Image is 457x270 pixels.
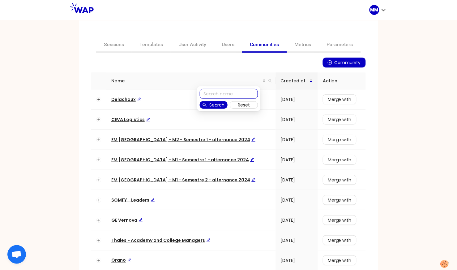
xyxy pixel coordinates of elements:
[328,96,352,103] span: Merge with
[323,255,357,265] button: Merge with
[96,137,101,142] button: Expand row
[328,197,352,203] span: Merge with
[127,258,131,263] span: edit
[328,257,352,264] span: Merge with
[242,38,287,53] a: Communities
[111,157,254,163] span: EM [GEOGRAPHIC_DATA] - M1 - Semestre 1 - alternance 2024
[328,156,352,163] span: Merge with
[111,217,143,223] a: GE VernovaEdit
[267,76,273,85] span: search
[111,197,155,203] span: SOMFY - Leaders
[328,237,352,244] span: Merge with
[111,177,256,183] a: EM [GEOGRAPHIC_DATA] - M1 - Semestre 2 - alternance 2024Edit
[96,218,101,223] button: Expand row
[111,177,256,183] span: EM [GEOGRAPHIC_DATA] - M1 - Semestre 2 - alternance 2024
[111,217,143,223] span: GE Vernova
[323,135,357,145] button: Merge with
[111,257,131,263] span: Orano
[127,257,131,264] div: Edit
[318,72,366,89] th: Action
[111,237,211,243] span: Thales - Academy and College Managers
[96,238,101,243] button: Expand row
[276,190,318,210] td: [DATE]
[200,101,228,109] button: searchSearch
[111,137,256,143] span: EM [GEOGRAPHIC_DATA] - M2 - Semestre 1 - alternance 2024
[323,58,366,67] button: plus-circleCommunity
[206,237,211,244] div: Edit
[370,7,378,13] p: MM
[96,97,101,102] button: Expand row
[323,175,357,185] button: Merge with
[250,156,254,163] div: Edit
[146,117,150,122] span: edit
[328,176,352,183] span: Merge with
[276,230,318,250] td: [DATE]
[328,136,352,143] span: Merge with
[369,5,387,15] button: MM
[146,116,150,123] div: Edit
[96,157,101,162] button: Expand row
[251,137,256,142] span: edit
[328,116,352,123] span: Merge with
[214,38,242,53] a: Users
[251,178,256,182] span: edit
[200,89,258,99] input: Search name
[111,197,155,203] a: SOMFY - LeadersEdit
[323,115,357,124] button: Merge with
[276,150,318,170] td: [DATE]
[328,60,332,65] span: plus-circle
[323,235,357,245] button: Merge with
[111,77,263,84] span: Name
[96,38,132,53] a: Sessions
[238,102,250,108] span: Reset
[328,217,352,224] span: Merge with
[276,170,318,190] td: [DATE]
[323,94,357,104] button: Merge with
[111,116,150,123] a: CEVA LogisticsEdit
[111,237,211,243] a: Thales - Academy and College ManagersEdit
[111,116,150,123] span: CEVA Logistics
[111,96,141,102] span: Delachaux
[111,96,141,102] a: DelachauxEdit
[139,218,143,222] span: edit
[139,217,143,224] div: Edit
[96,198,101,202] button: Expand row
[171,38,214,53] a: User Activity
[111,157,254,163] a: EM [GEOGRAPHIC_DATA] - M1 - Semestre 1 - alternance 2024Edit
[206,238,211,242] span: edit
[251,136,256,143] div: Edit
[151,197,155,203] div: Edit
[111,137,256,143] a: EM [GEOGRAPHIC_DATA] - M2 - Semestre 1 - alternance 2024Edit
[137,97,141,102] span: edit
[96,258,101,263] button: Expand row
[250,158,254,162] span: edit
[323,155,357,165] button: Merge with
[132,38,171,53] a: Templates
[137,96,141,103] div: Edit
[230,101,258,109] button: Reset
[281,77,310,84] span: Created at
[96,117,101,122] button: Expand row
[276,210,318,230] td: [DATE]
[276,89,318,110] td: [DATE]
[151,198,155,202] span: edit
[7,245,26,264] a: Ouvrir le chat
[111,257,131,263] a: OranoEdit
[96,177,101,182] button: Expand row
[335,59,361,66] span: Community
[276,130,318,150] td: [DATE]
[323,215,357,225] button: Merge with
[276,110,318,130] td: [DATE]
[251,176,256,183] div: Edit
[319,38,361,53] a: Parameters
[268,79,272,83] span: search
[287,38,319,53] a: Metrics
[203,103,207,108] span: search
[323,195,357,205] button: Merge with
[209,102,224,108] span: Search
